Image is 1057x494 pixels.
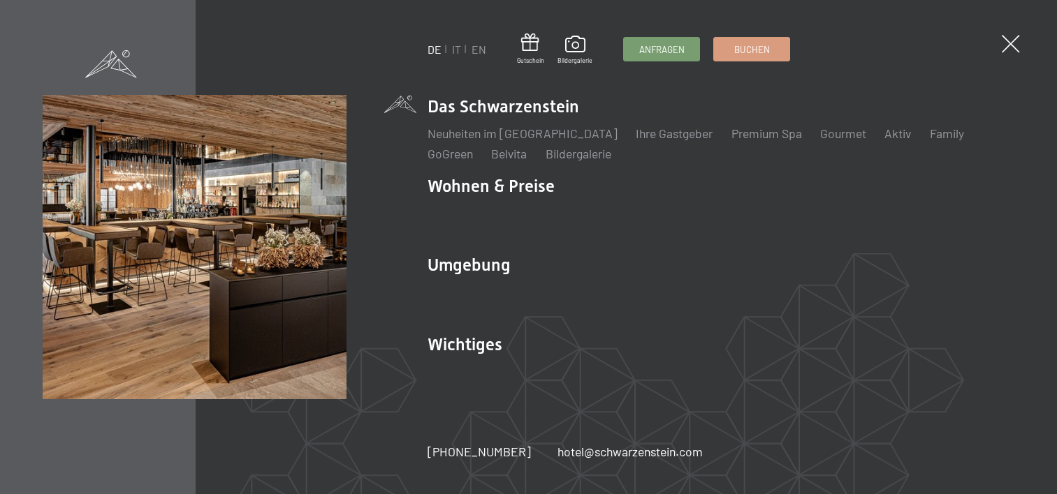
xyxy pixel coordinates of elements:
span: Anfragen [639,43,685,56]
a: [PHONE_NUMBER] [428,443,531,461]
a: Belvita [491,146,527,161]
a: Bildergalerie [557,36,592,65]
a: DE [428,43,442,56]
a: Aktiv [884,126,911,141]
a: IT [452,43,461,56]
a: Buchen [714,38,789,61]
a: Anfragen [624,38,699,61]
span: Bildergalerie [557,57,592,65]
a: Premium Spa [731,126,802,141]
span: Gutschein [517,57,544,65]
span: Buchen [734,43,770,56]
img: Wellnesshotel Südtirol SCHWARZENSTEIN - Wellnessurlaub in den Alpen, Wandern und Wellness [43,95,347,399]
a: Gourmet [820,126,866,141]
a: Ihre Gastgeber [636,126,713,141]
a: Family [930,126,964,141]
a: Bildergalerie [546,146,611,161]
a: EN [472,43,486,56]
a: hotel@schwarzenstein.com [557,443,703,461]
avayaelement: [PHONE_NUMBER] [428,444,531,459]
a: GoGreen [428,146,473,161]
a: Gutschein [517,33,544,65]
a: Neuheiten im [GEOGRAPHIC_DATA] [428,126,618,141]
